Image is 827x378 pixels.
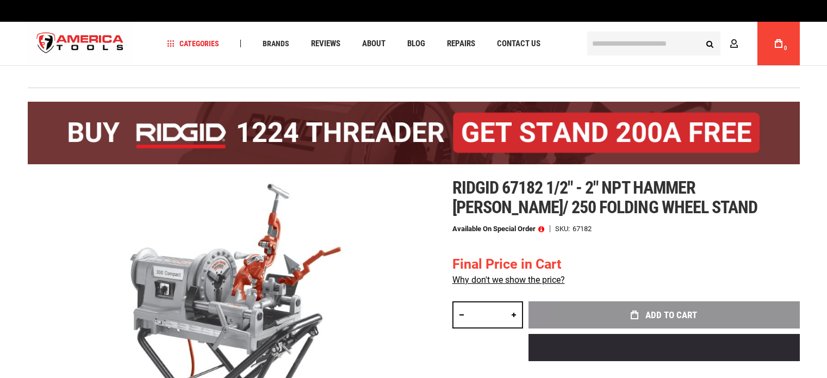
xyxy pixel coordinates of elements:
button: Search [700,33,720,54]
a: Categories [162,36,224,51]
span: Contact Us [497,40,540,48]
a: Why don't we show the price? [452,275,565,285]
strong: SKU [555,225,573,232]
span: Categories [167,40,219,47]
p: Available on Special Order [452,225,544,233]
span: About [362,40,385,48]
a: Blog [402,36,430,51]
span: Repairs [447,40,475,48]
span: Reviews [311,40,340,48]
span: Ridgid 67182 1/2" - 2" npt hammer [PERSON_NAME]/ 250 folding wheel stand [452,177,758,218]
div: 67182 [573,225,592,232]
img: America Tools [28,23,133,64]
span: 0 [784,45,787,51]
div: Final Price in Cart [452,255,565,274]
a: Brands [258,36,294,51]
a: Contact Us [492,36,545,51]
span: Blog [407,40,425,48]
a: store logo [28,23,133,64]
a: 0 [768,22,789,65]
a: Repairs [442,36,480,51]
span: Brands [263,40,289,47]
a: About [357,36,390,51]
a: Reviews [306,36,345,51]
img: BOGO: Buy the RIDGID® 1224 Threader (26092), get the 92467 200A Stand FREE! [28,102,800,164]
